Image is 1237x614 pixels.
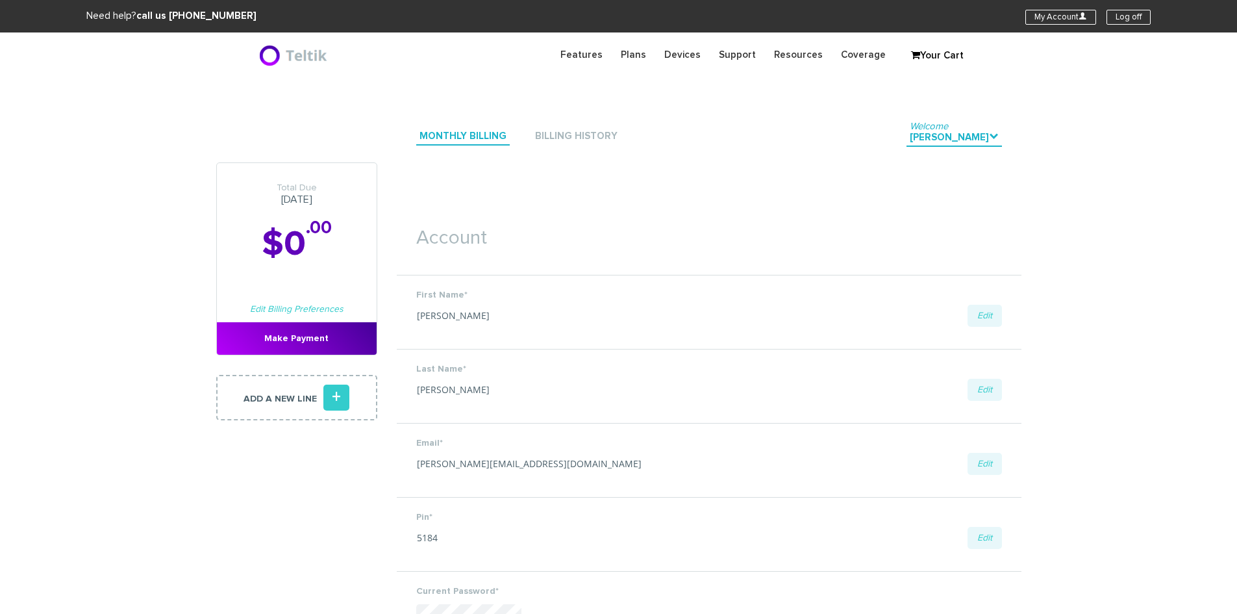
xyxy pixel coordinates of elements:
[655,42,710,68] a: Devices
[710,42,765,68] a: Support
[217,322,377,355] a: Make Payment
[217,183,377,194] span: Total Due
[551,42,612,68] a: Features
[416,585,1002,598] label: Current Password*
[906,129,1002,147] a: Welcome[PERSON_NAME].
[612,42,655,68] a: Plans
[765,42,832,68] a: Resources
[217,225,377,264] h2: $0
[216,375,377,420] a: Add a new line+
[416,363,1002,376] label: Last Name*
[532,128,621,146] a: Billing History
[416,288,1002,301] label: First Name*
[1079,12,1087,20] i: U
[136,11,256,21] strong: call us [PHONE_NUMBER]
[416,128,510,146] a: Monthly Billing
[968,527,1002,549] a: Edit
[397,208,1021,255] h1: Account
[86,11,256,21] span: Need help?
[323,385,349,411] i: +
[416,437,1002,450] label: Email*
[905,46,969,66] a: Your Cart
[989,131,999,141] i: .
[968,379,1002,401] a: Edit
[832,42,895,68] a: Coverage
[306,219,332,237] sup: .00
[217,183,377,206] h3: [DATE]
[258,42,331,68] img: BriteX
[968,453,1002,475] a: Edit
[1025,10,1096,25] a: My AccountU
[910,122,948,131] span: Welcome
[968,305,1002,327] a: Edit
[1106,10,1151,25] a: Log off
[250,305,344,314] a: Edit Billing Preferences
